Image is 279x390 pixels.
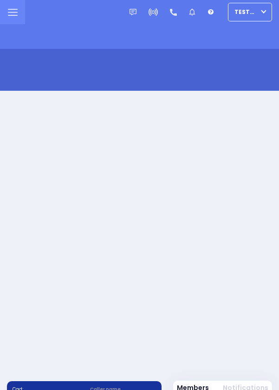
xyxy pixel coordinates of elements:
span: TestUser1 [234,8,258,16]
button: TestUser1 [228,3,272,21]
img: message.svg [130,9,136,16]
